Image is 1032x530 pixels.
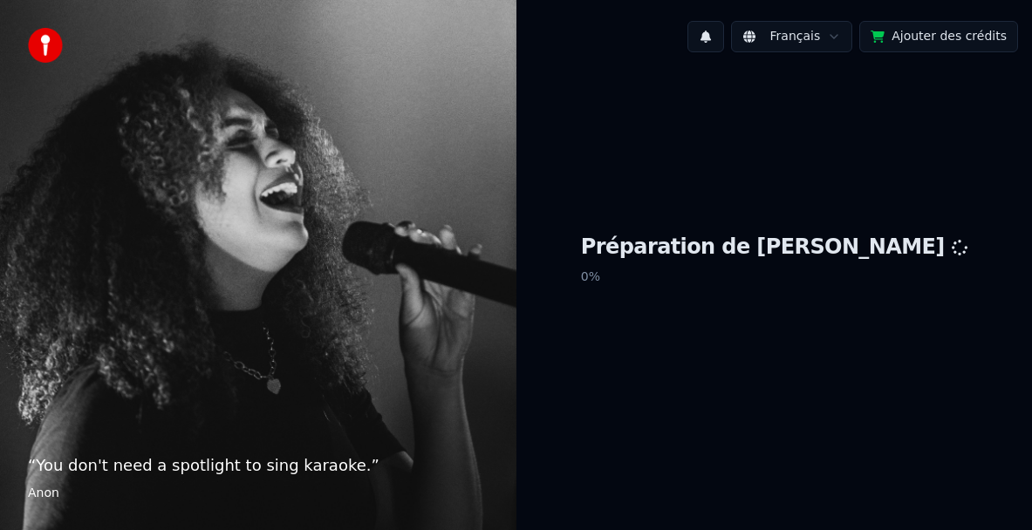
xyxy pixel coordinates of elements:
[581,234,967,262] h1: Préparation de [PERSON_NAME]
[859,21,1018,52] button: Ajouter des crédits
[28,28,63,63] img: youka
[581,262,967,293] p: 0 %
[28,485,489,502] footer: Anon
[28,453,489,478] p: “ You don't need a spotlight to sing karaoke. ”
